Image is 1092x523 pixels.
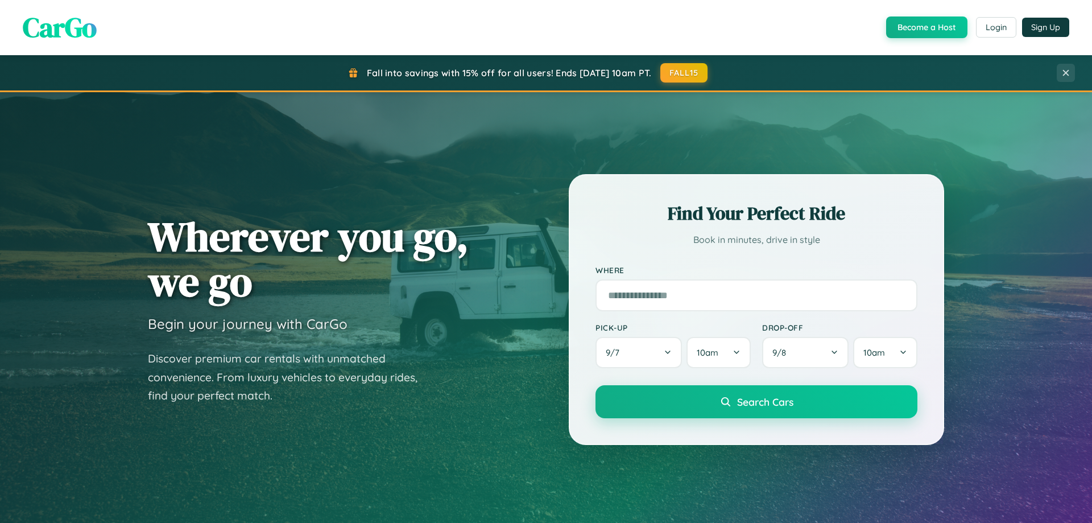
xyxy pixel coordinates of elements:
[660,63,708,83] button: FALL15
[686,337,751,368] button: 10am
[595,232,917,248] p: Book in minutes, drive in style
[595,323,751,332] label: Pick-up
[367,67,652,79] span: Fall into savings with 15% off for all users! Ends [DATE] 10am PT.
[606,347,625,358] span: 9 / 7
[886,17,967,38] button: Become a Host
[863,347,885,358] span: 10am
[976,17,1016,38] button: Login
[595,385,917,418] button: Search Cars
[23,9,97,46] span: CarGo
[595,337,682,368] button: 9/7
[737,396,793,408] span: Search Cars
[853,337,917,368] button: 10am
[697,347,718,358] span: 10am
[148,315,348,332] h3: Begin your journey with CarGo
[595,265,917,275] label: Where
[148,214,469,304] h1: Wherever you go, we go
[772,347,792,358] span: 9 / 8
[1022,18,1069,37] button: Sign Up
[595,201,917,226] h2: Find Your Perfect Ride
[762,323,917,332] label: Drop-off
[148,349,432,405] p: Discover premium car rentals with unmatched convenience. From luxury vehicles to everyday rides, ...
[762,337,849,368] button: 9/8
